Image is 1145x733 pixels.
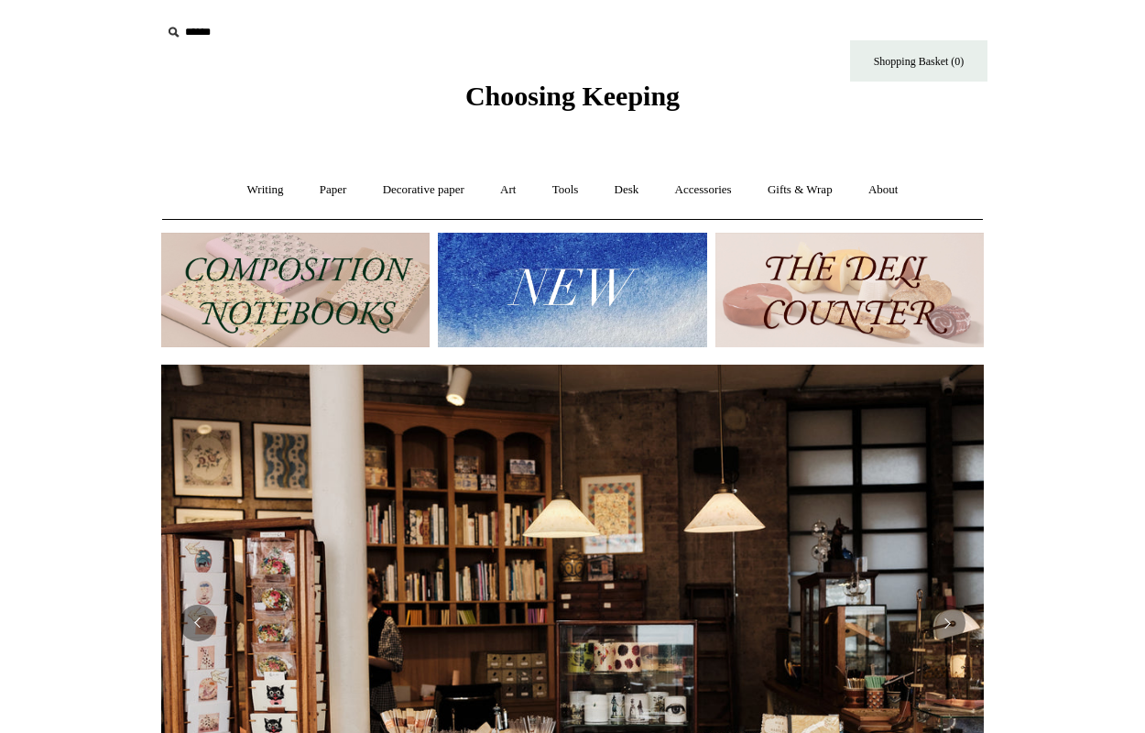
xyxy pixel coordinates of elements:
[852,166,915,214] a: About
[180,605,216,641] button: Previous
[438,233,706,347] img: New.jpg__PID:f73bdf93-380a-4a35-bcfe-7823039498e1
[366,166,481,214] a: Decorative paper
[161,233,430,347] img: 202302 Composition ledgers.jpg__PID:69722ee6-fa44-49dd-a067-31375e5d54ec
[751,166,849,214] a: Gifts & Wrap
[465,95,680,108] a: Choosing Keeping
[659,166,748,214] a: Accessories
[850,40,987,82] a: Shopping Basket (0)
[598,166,656,214] a: Desk
[715,233,984,347] img: The Deli Counter
[929,605,965,641] button: Next
[231,166,300,214] a: Writing
[303,166,364,214] a: Paper
[484,166,532,214] a: Art
[465,81,680,111] span: Choosing Keeping
[536,166,595,214] a: Tools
